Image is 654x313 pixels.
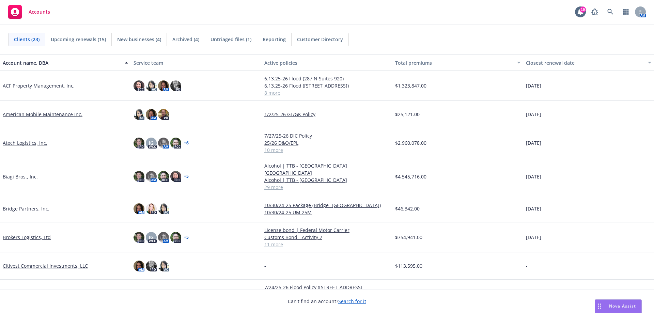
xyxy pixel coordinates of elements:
[595,300,604,313] div: Drag to move
[264,176,390,184] a: Alcohol | TTB - [GEOGRAPHIC_DATA]
[588,5,602,19] a: Report a Bug
[134,203,144,214] img: photo
[609,303,636,309] span: Nova Assist
[580,6,586,12] div: 19
[134,138,144,148] img: photo
[595,299,642,313] button: Nova Assist
[158,80,169,91] img: photo
[297,36,343,43] span: Customer Directory
[526,82,541,89] span: [DATE]
[264,241,390,248] a: 11 more
[149,139,154,146] span: JG
[146,80,157,91] img: photo
[395,205,420,212] span: $46,342.00
[14,36,40,43] span: Clients (23)
[619,5,633,19] a: Switch app
[117,36,161,43] span: New businesses (4)
[264,139,390,146] a: 25/26 D&O/EPL
[3,82,75,89] a: ACF Property Management, Inc.
[264,262,266,269] span: -
[526,139,541,146] span: [DATE]
[158,261,169,271] img: photo
[263,36,286,43] span: Reporting
[395,173,426,180] span: $4,545,716.00
[184,141,189,145] a: + 6
[158,203,169,214] img: photo
[134,109,144,120] img: photo
[184,174,189,178] a: + 5
[146,203,157,214] img: photo
[131,54,262,71] button: Service team
[264,82,390,89] a: 6.13.25-26 Flood ([STREET_ADDRESS])
[526,173,541,180] span: [DATE]
[134,80,144,91] img: photo
[338,298,366,304] a: Search for it
[264,59,390,66] div: Active policies
[146,261,157,271] img: photo
[134,261,144,271] img: photo
[395,82,426,89] span: $1,323,847.00
[134,232,144,243] img: photo
[29,9,50,15] span: Accounts
[3,173,38,180] a: Biagi Bros., Inc.
[149,234,154,241] span: JG
[604,5,617,19] a: Search
[526,205,541,212] span: [DATE]
[526,111,541,118] span: [DATE]
[5,2,53,21] a: Accounts
[3,59,121,66] div: Account name, DBA
[526,59,644,66] div: Closest renewal date
[146,109,157,120] img: photo
[264,226,390,234] a: License bond | Federal Motor Carrier
[526,234,541,241] span: [DATE]
[170,80,181,91] img: photo
[264,209,390,216] a: 10/30/24-25 UM 25M
[170,138,181,148] img: photo
[395,59,513,66] div: Total premiums
[158,232,169,243] img: photo
[264,284,390,298] a: 7/24/25-26 Flood Policy ([STREET_ADDRESS][PERSON_NAME])
[264,111,390,118] a: 1/2/25-26 GL/GK Policy
[392,54,523,71] button: Total premiums
[264,234,390,241] a: Customs Bond - Activity 2
[523,54,654,71] button: Closest renewal date
[395,111,420,118] span: $25,121.00
[134,59,259,66] div: Service team
[3,111,82,118] a: American Mobile Maintenance Inc.
[158,138,169,148] img: photo
[395,262,422,269] span: $113,595.00
[158,171,169,182] img: photo
[172,36,199,43] span: Archived (4)
[3,139,47,146] a: Atech Logistics, Inc.
[264,89,390,96] a: 8 more
[3,205,49,212] a: Bridge Partners, Inc.
[184,235,189,239] a: + 5
[211,36,251,43] span: Untriaged files (1)
[264,146,390,154] a: 10 more
[3,262,88,269] a: Citivest Commercial Investments, LLC
[526,262,528,269] span: -
[395,139,426,146] span: $2,960,078.00
[51,36,106,43] span: Upcoming renewals (15)
[264,75,390,82] a: 6.13.25-26 Flood (287 N Suites 920)
[264,184,390,191] a: 29 more
[264,162,390,176] a: Alcohol | TTB - [GEOGRAPHIC_DATA] [GEOGRAPHIC_DATA]
[264,202,390,209] a: 10/30/24-25 Package (Bridge -[GEOGRAPHIC_DATA])
[170,232,181,243] img: photo
[395,234,422,241] span: $754,941.00
[134,171,144,182] img: photo
[262,54,392,71] button: Active policies
[158,109,169,120] img: photo
[3,234,51,241] a: Brokers Logistics, Ltd
[170,171,181,182] img: photo
[146,171,157,182] img: photo
[288,298,366,305] span: Can't find an account?
[264,132,390,139] a: 7/27/25-26 DIC Policy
